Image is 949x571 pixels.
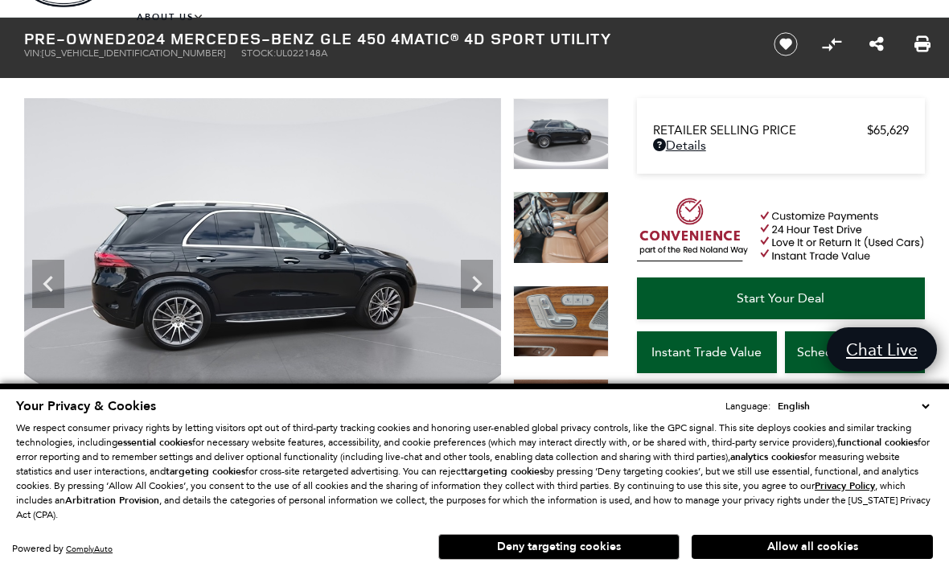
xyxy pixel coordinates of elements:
a: Share this Pre-Owned 2024 Mercedes-Benz GLE 450 4MATIC® 4D Sport Utility [869,35,884,54]
img: Used 2024 Black Mercedes-Benz GLE 450 image 12 [513,379,609,450]
div: Previous [32,260,64,308]
a: Print this Pre-Owned 2024 Mercedes-Benz GLE 450 4MATIC® 4D Sport Utility [914,35,931,54]
span: Stock: [241,47,276,59]
button: Save vehicle [768,31,803,57]
div: Next [461,260,493,308]
h1: 2024 Mercedes-Benz GLE 450 4MATIC® 4D Sport Utility [24,30,747,47]
select: Language Select [774,398,933,414]
a: Instant Trade Value [637,331,777,373]
button: Deny targeting cookies [438,534,680,560]
u: Privacy Policy [815,479,875,492]
img: Used 2024 Black Mercedes-Benz GLE 450 image 9 [513,98,609,170]
span: UL022148A [276,47,327,59]
a: Start Your Deal [637,277,925,319]
span: Instant Trade Value [651,344,762,359]
strong: analytics cookies [730,450,804,463]
strong: Arbitration Provision [65,494,159,507]
span: Schedule Test Drive [797,344,912,359]
a: Schedule Test Drive [785,331,925,373]
a: Retailer Selling Price $65,629 [653,123,909,138]
a: About Us [127,3,214,31]
span: Retailer Selling Price [653,123,867,138]
p: We respect consumer privacy rights by letting visitors opt out of third-party tracking cookies an... [16,421,933,522]
a: ComplyAuto [66,544,113,554]
span: $65,629 [867,123,909,138]
span: Your Privacy & Cookies [16,397,156,415]
div: Powered by [12,544,113,554]
span: Start Your Deal [737,290,824,306]
span: [US_VEHICLE_IDENTIFICATION_NUMBER] [42,47,225,59]
strong: functional cookies [837,436,918,449]
span: Chat Live [838,339,926,360]
button: Compare Vehicle [820,32,844,56]
a: Details [653,138,909,153]
img: Used 2024 Black Mercedes-Benz GLE 450 image 10 [513,191,609,263]
span: VIN: [24,47,42,59]
img: Used 2024 Black Mercedes-Benz GLE 450 image 9 [24,98,501,456]
strong: essential cookies [117,436,192,449]
img: Used 2024 Black Mercedes-Benz GLE 450 image 11 [513,285,609,357]
button: Allow all cookies [692,535,933,559]
strong: targeting cookies [166,465,245,478]
div: Language: [725,401,770,411]
a: Chat Live [827,327,937,372]
a: Privacy Policy [815,480,875,491]
strong: Pre-Owned [24,27,127,49]
strong: targeting cookies [464,465,544,478]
